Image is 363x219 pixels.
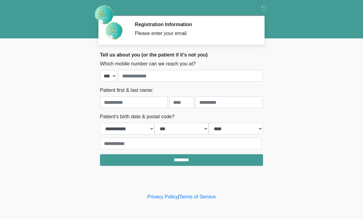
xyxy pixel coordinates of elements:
label: Which mobile number can we reach you at? [100,60,196,68]
a: | [178,194,179,199]
label: Patient's birth date & postal code? [100,113,174,120]
img: Rehydrate Aesthetics & Wellness Logo [94,5,114,25]
img: Agent Avatar [105,22,123,40]
a: Terms of Service [179,194,216,199]
div: Please enter your email [135,30,254,37]
label: Patient first & last name: [100,87,153,94]
h2: Tell us about you (or the patient if it's not you) [100,52,263,58]
a: Privacy Policy [147,194,178,199]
